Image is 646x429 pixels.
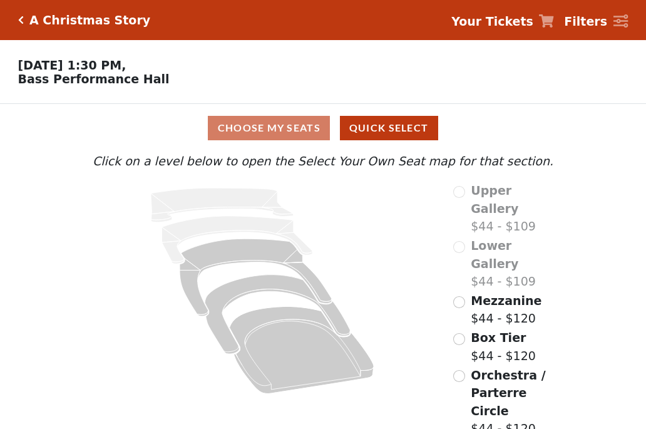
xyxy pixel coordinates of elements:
span: Mezzanine [471,294,541,308]
path: Orchestra / Parterre Circle - Seats Available: 161 [230,307,374,394]
span: Lower Gallery [471,239,518,271]
strong: Filters [564,14,607,28]
a: Filters [564,13,628,31]
button: Quick Select [340,116,438,140]
span: Box Tier [471,331,526,344]
strong: Your Tickets [451,14,533,28]
label: $44 - $120 [471,292,541,328]
h5: A Christmas Story [29,13,150,28]
label: $44 - $109 [471,182,556,235]
label: $44 - $120 [471,329,536,364]
span: Upper Gallery [471,183,518,215]
label: $44 - $109 [471,237,556,291]
path: Upper Gallery - Seats Available: 0 [151,188,294,222]
a: Your Tickets [451,13,554,31]
path: Lower Gallery - Seats Available: 0 [162,216,313,264]
a: Click here to go back to filters [18,16,24,24]
p: Click on a level below to open the Select Your Own Seat map for that section. [90,152,556,170]
span: Orchestra / Parterre Circle [471,368,545,418]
